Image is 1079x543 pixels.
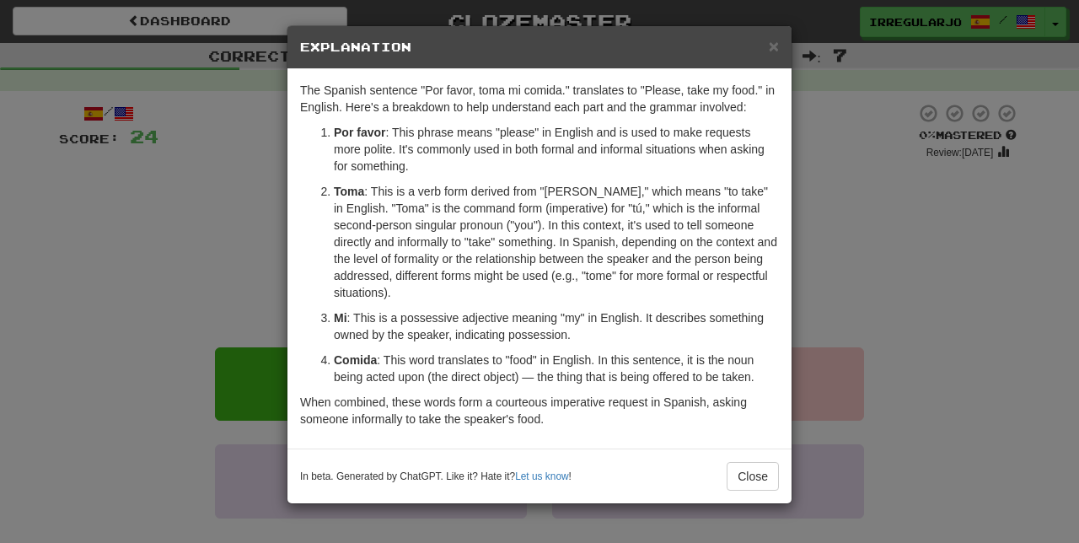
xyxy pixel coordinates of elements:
strong: Comida [334,353,377,367]
small: In beta. Generated by ChatGPT. Like it? Hate it? ! [300,470,572,484]
a: Let us know [515,470,568,482]
p: When combined, these words form a courteous imperative request in Spanish, asking someone informa... [300,394,779,427]
h5: Explanation [300,39,779,56]
p: : This is a possessive adjective meaning "my" in English. It describes something owned by the spe... [334,309,779,343]
button: Close [727,462,779,491]
strong: Toma [334,185,364,198]
strong: Por favor [334,126,385,139]
span: × [769,36,779,56]
p: : This phrase means "please" in English and is used to make requests more polite. It's commonly u... [334,124,779,175]
button: Close [769,37,779,55]
strong: Mi [334,311,347,325]
p: : This is a verb form derived from "[PERSON_NAME]," which means "to take" in English. "Toma" is t... [334,183,779,301]
p: The Spanish sentence "Por favor, toma mi comida." translates to "Please, take my food." in Englis... [300,82,779,116]
p: : This word translates to "food" in English. In this sentence, it is the noun being acted upon (t... [334,352,779,385]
